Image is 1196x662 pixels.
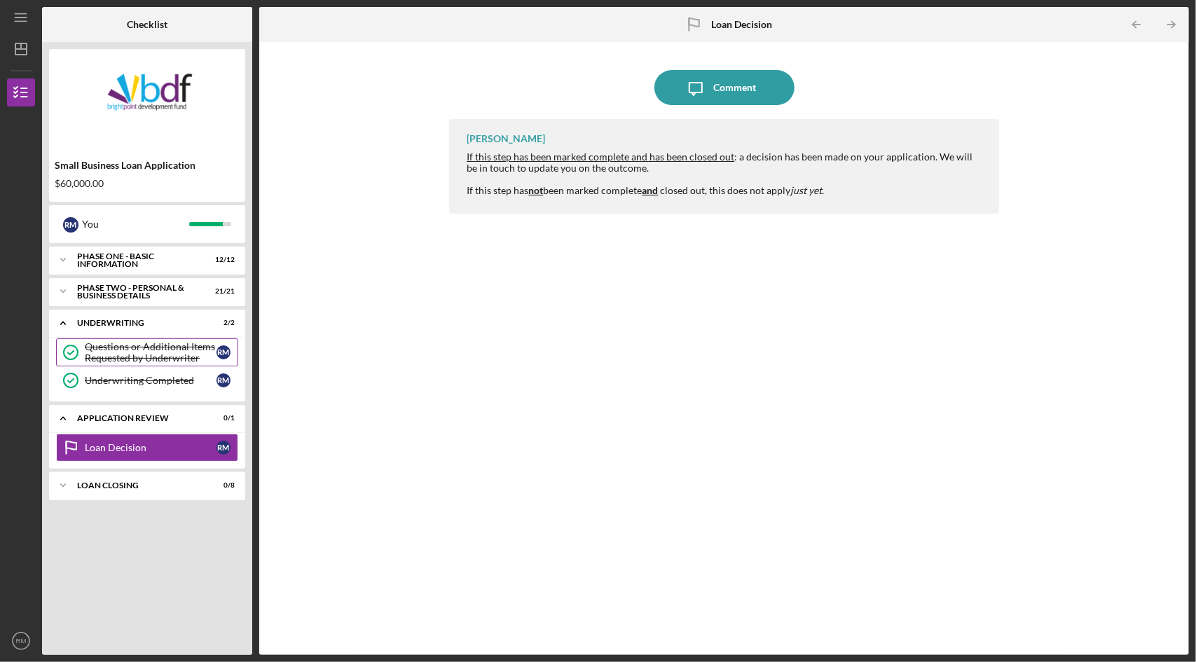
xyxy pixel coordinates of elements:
div: [PERSON_NAME] [467,133,545,144]
a: Questions or Additional Items Requested by UnderwriterRM [56,338,238,366]
div: If this step has been marked complete closed out, this does not apply [467,185,984,196]
span: If this step has been marked complete and has been closed out [467,151,734,163]
div: Small Business Loan Application [55,160,240,171]
a: Loan DecisionRM [56,434,238,462]
div: 2 / 2 [209,319,235,327]
div: R M [216,441,231,455]
text: RM [16,637,27,645]
div: 0 / 8 [209,481,235,490]
div: Comment [713,70,756,105]
div: 21 / 21 [209,287,235,296]
div: Loan Closing [77,481,200,490]
div: PHASE TWO - PERSONAL & BUSINESS DETAILS [77,284,200,300]
a: Underwriting CompletedRM [56,366,238,394]
em: just yet. [790,184,824,196]
div: Phase One - Basic Information [77,252,200,268]
button: RM [7,627,35,655]
div: Underwriting Completed [85,375,216,386]
div: 12 / 12 [209,256,235,264]
div: You [82,212,189,236]
div: $60,000.00 [55,178,240,189]
img: Product logo [49,56,245,140]
div: R M [216,345,231,359]
div: R M [63,217,78,233]
b: Loan Decision [711,19,772,30]
div: : a decision has been made on your application. We will be in touch to update you on the outcome. [467,151,984,174]
strong: not [528,184,543,196]
div: R M [216,373,231,387]
button: Comment [654,70,795,105]
div: Questions or Additional Items Requested by Underwriter [85,341,216,364]
div: Loan Decision [85,442,216,453]
div: 0 / 1 [209,414,235,422]
div: Underwriting [77,319,200,327]
b: Checklist [127,19,167,30]
strong: and [642,184,658,196]
div: Application Review [77,414,200,422]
